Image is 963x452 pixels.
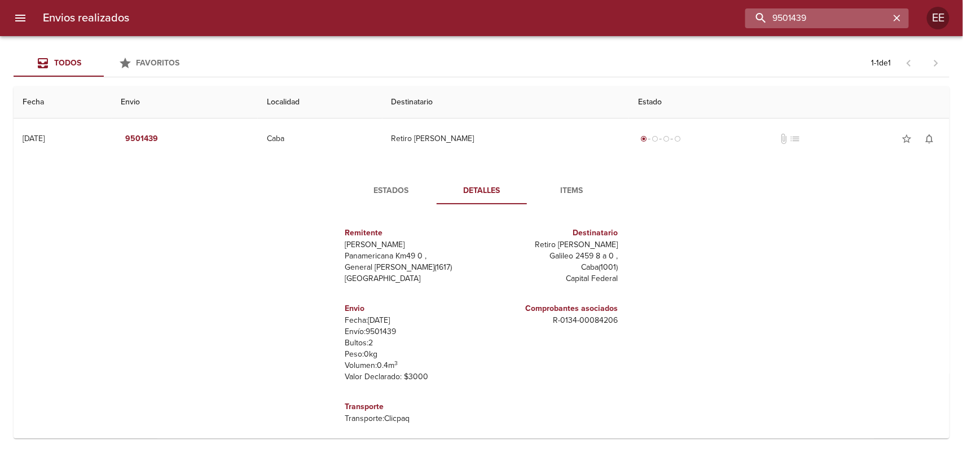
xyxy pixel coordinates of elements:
[345,302,477,315] h6: Envio
[345,239,477,251] p: [PERSON_NAME]
[927,7,949,29] div: Abrir información de usuario
[652,135,658,142] span: radio_button_unchecked
[382,119,630,159] td: Retiro [PERSON_NAME]
[345,337,477,349] p: Bultos: 2
[54,58,81,68] span: Todos
[745,8,890,28] input: buscar
[345,315,477,326] p: Fecha: [DATE]
[895,57,922,68] span: Pagina anterior
[345,413,477,424] p: Transporte: Clicpaq
[258,86,382,119] th: Localidad
[345,371,477,383] p: Valor Declarado: $ 3000
[345,227,477,239] h6: Remitente
[486,239,618,251] p: Retiro [PERSON_NAME]
[7,5,34,32] button: menu
[14,86,949,452] table: Tabla de envíos del cliente
[901,133,912,144] span: star_border
[486,262,618,273] p: Caba ( 1001 )
[789,133,801,144] span: No tiene pedido asociado
[345,401,477,413] h6: Transporte
[353,184,430,198] span: Estados
[922,50,949,77] span: Pagina siguiente
[486,302,618,315] h6: Comprobantes asociados
[640,135,647,142] span: radio_button_checked
[125,132,158,146] em: 9501439
[486,315,618,326] p: R - 0134 - 00084206
[14,86,112,119] th: Fecha
[137,58,180,68] span: Favoritos
[486,227,618,239] h6: Destinatario
[674,135,681,142] span: radio_button_unchecked
[534,184,610,198] span: Items
[345,360,477,371] p: Volumen: 0.4 m
[345,251,477,262] p: Panamericana Km49 0 ,
[345,262,477,273] p: General [PERSON_NAME] ( 1617 )
[895,128,918,150] button: Agregar a favoritos
[395,359,398,367] sup: 3
[43,9,129,27] h6: Envios realizados
[382,86,630,119] th: Destinatario
[23,134,45,143] div: [DATE]
[778,133,789,144] span: No tiene documentos adjuntos
[14,50,194,77] div: Tabs Envios
[927,7,949,29] div: EE
[486,251,618,262] p: Galileo 2459 8 a 0 ,
[918,128,940,150] button: Activar notificaciones
[629,86,949,119] th: Estado
[443,184,520,198] span: Detalles
[345,349,477,360] p: Peso: 0 kg
[112,86,258,119] th: Envio
[345,273,477,284] p: [GEOGRAPHIC_DATA]
[871,58,891,69] p: 1 - 1 de 1
[663,135,670,142] span: radio_button_unchecked
[345,326,477,337] p: Envío: 9501439
[638,133,683,144] div: Generado
[121,129,162,150] button: 9501439
[486,273,618,284] p: Capital Federal
[924,133,935,144] span: notifications_none
[346,177,617,204] div: Tabs detalle de guia
[258,119,382,159] td: Caba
